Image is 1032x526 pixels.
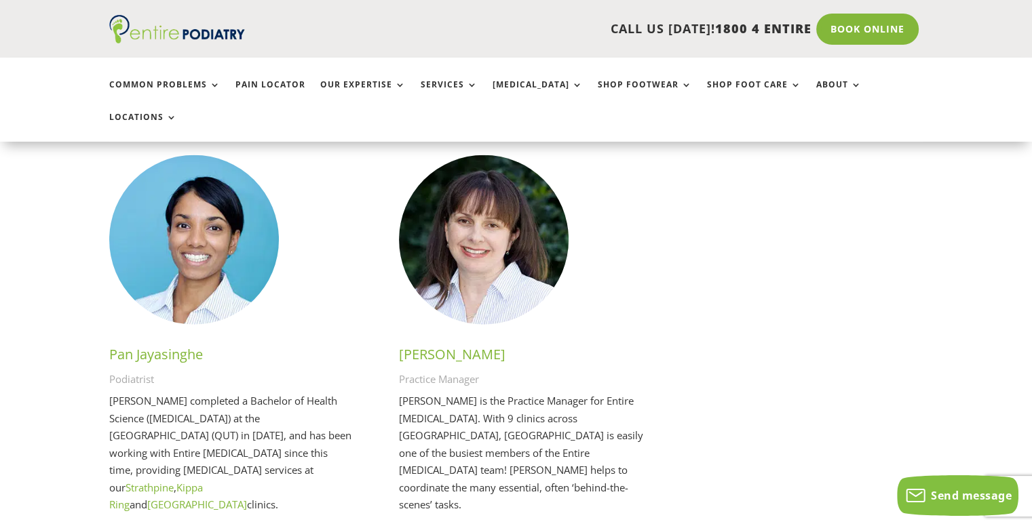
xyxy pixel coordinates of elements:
span: 1800 4 ENTIRE [715,20,811,37]
p: [PERSON_NAME] is the Practice Manager for Entire [MEDICAL_DATA]. With 9 clinics across [GEOGRAPHI... [399,392,644,514]
a: Strathpine [126,481,174,494]
a: Entire Podiatry [109,33,245,46]
p: Podiatrist [109,371,354,393]
h3: [PERSON_NAME] [399,345,644,371]
a: Book Online [816,14,919,45]
p: CALL US [DATE]! [297,20,811,38]
img: logo (1) [109,15,245,43]
p: [PERSON_NAME] completed a Bachelor of Health Science ([MEDICAL_DATA]) at the [GEOGRAPHIC_DATA] (Q... [109,392,354,514]
a: Services [421,80,478,109]
img: Pan Jayasinghe [109,155,279,325]
span: Send message [931,488,1012,503]
img: Anike Hope [399,155,569,325]
button: Send message [897,475,1018,516]
a: Shop Foot Care [707,80,801,109]
a: [MEDICAL_DATA] [493,80,583,109]
a: Pain Locator [235,80,305,109]
h3: Pan Jayasinghe [109,345,354,371]
a: About [816,80,862,109]
a: Locations [109,113,177,142]
a: [GEOGRAPHIC_DATA] [147,498,247,511]
p: Practice Manager [399,371,644,393]
a: Our Expertise [320,80,406,109]
a: Shop Footwear [598,80,692,109]
a: Common Problems [109,80,221,109]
